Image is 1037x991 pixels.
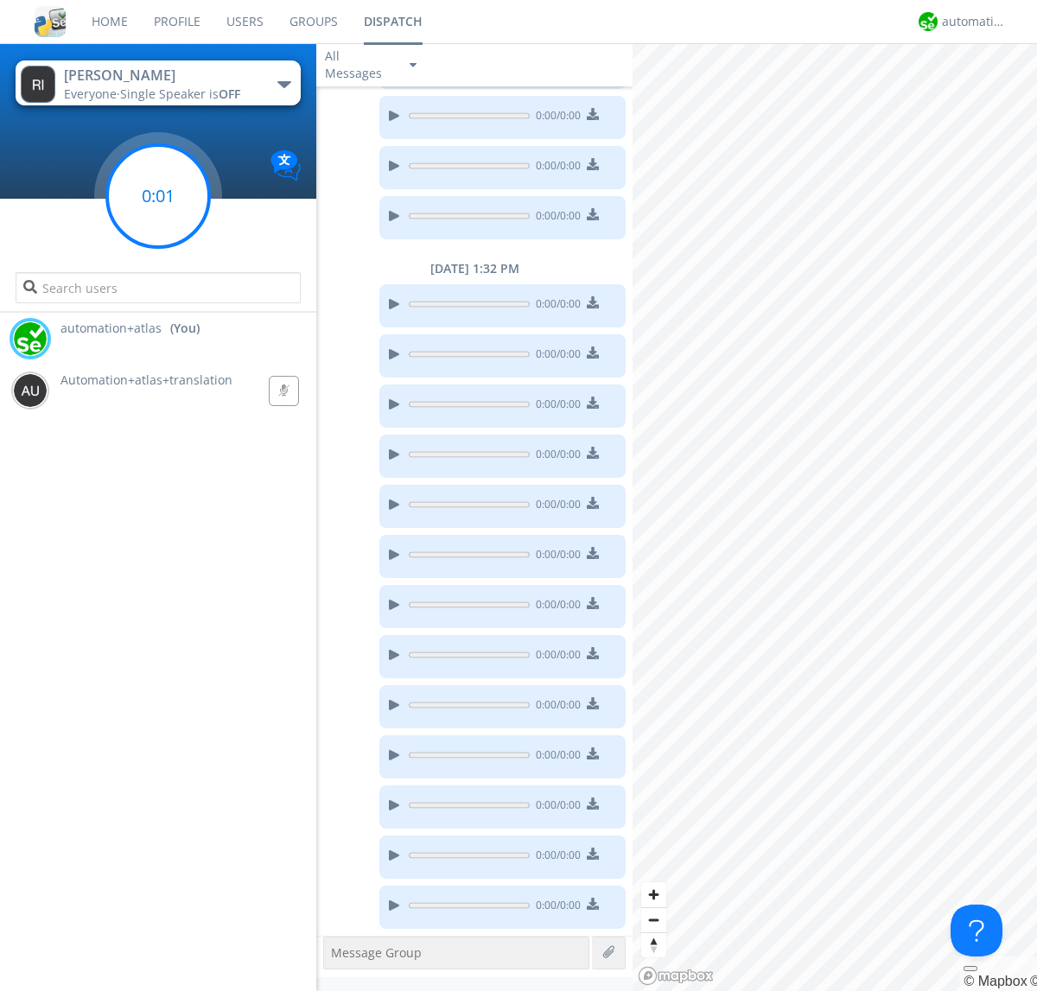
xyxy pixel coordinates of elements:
[530,346,581,365] span: 0:00 / 0:00
[21,66,55,103] img: 373638.png
[587,797,599,810] img: download media button
[641,882,666,907] button: Zoom in
[638,966,714,986] a: Mapbox logo
[530,597,581,616] span: 0:00 / 0:00
[219,86,240,102] span: OFF
[530,158,581,177] span: 0:00 / 0:00
[530,296,581,315] span: 0:00 / 0:00
[35,6,66,37] img: cddb5a64eb264b2086981ab96f4c1ba7
[587,447,599,459] img: download media button
[530,397,581,416] span: 0:00 / 0:00
[587,497,599,509] img: download media button
[325,48,394,82] div: All Messages
[64,86,258,103] div: Everyone ·
[919,12,938,31] img: d2d01cd9b4174d08988066c6d424eccd
[587,848,599,860] img: download media button
[13,321,48,356] img: d2d01cd9b4174d08988066c6d424eccd
[16,272,300,303] input: Search users
[641,908,666,932] span: Zoom out
[16,60,300,105] button: [PERSON_NAME]Everyone·Single Speaker isOFF
[530,848,581,867] span: 0:00 / 0:00
[530,208,581,227] span: 0:00 / 0:00
[587,898,599,910] img: download media button
[530,898,581,917] span: 0:00 / 0:00
[587,547,599,559] img: download media button
[170,320,200,337] div: (You)
[530,108,581,127] span: 0:00 / 0:00
[587,158,599,170] img: download media button
[964,974,1027,988] a: Mapbox
[530,497,581,516] span: 0:00 / 0:00
[60,372,232,388] span: Automation+atlas+translation
[587,108,599,120] img: download media button
[587,747,599,759] img: download media button
[641,933,666,957] span: Reset bearing to north
[530,747,581,766] span: 0:00 / 0:00
[587,597,599,609] img: download media button
[641,907,666,932] button: Zoom out
[270,150,301,181] img: Translation enabled
[64,66,258,86] div: [PERSON_NAME]
[120,86,240,102] span: Single Speaker is
[641,932,666,957] button: Reset bearing to north
[942,13,1007,30] div: automation+atlas
[410,63,417,67] img: caret-down-sm.svg
[587,397,599,409] img: download media button
[587,647,599,659] img: download media button
[587,296,599,308] img: download media button
[316,260,633,277] div: [DATE] 1:32 PM
[587,208,599,220] img: download media button
[587,697,599,709] img: download media button
[530,797,581,816] span: 0:00 / 0:00
[964,966,977,971] button: Toggle attribution
[60,320,162,337] span: automation+atlas
[530,647,581,666] span: 0:00 / 0:00
[530,447,581,466] span: 0:00 / 0:00
[530,697,581,716] span: 0:00 / 0:00
[951,905,1002,956] iframe: Toggle Customer Support
[587,346,599,359] img: download media button
[530,547,581,566] span: 0:00 / 0:00
[13,373,48,408] img: 373638.png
